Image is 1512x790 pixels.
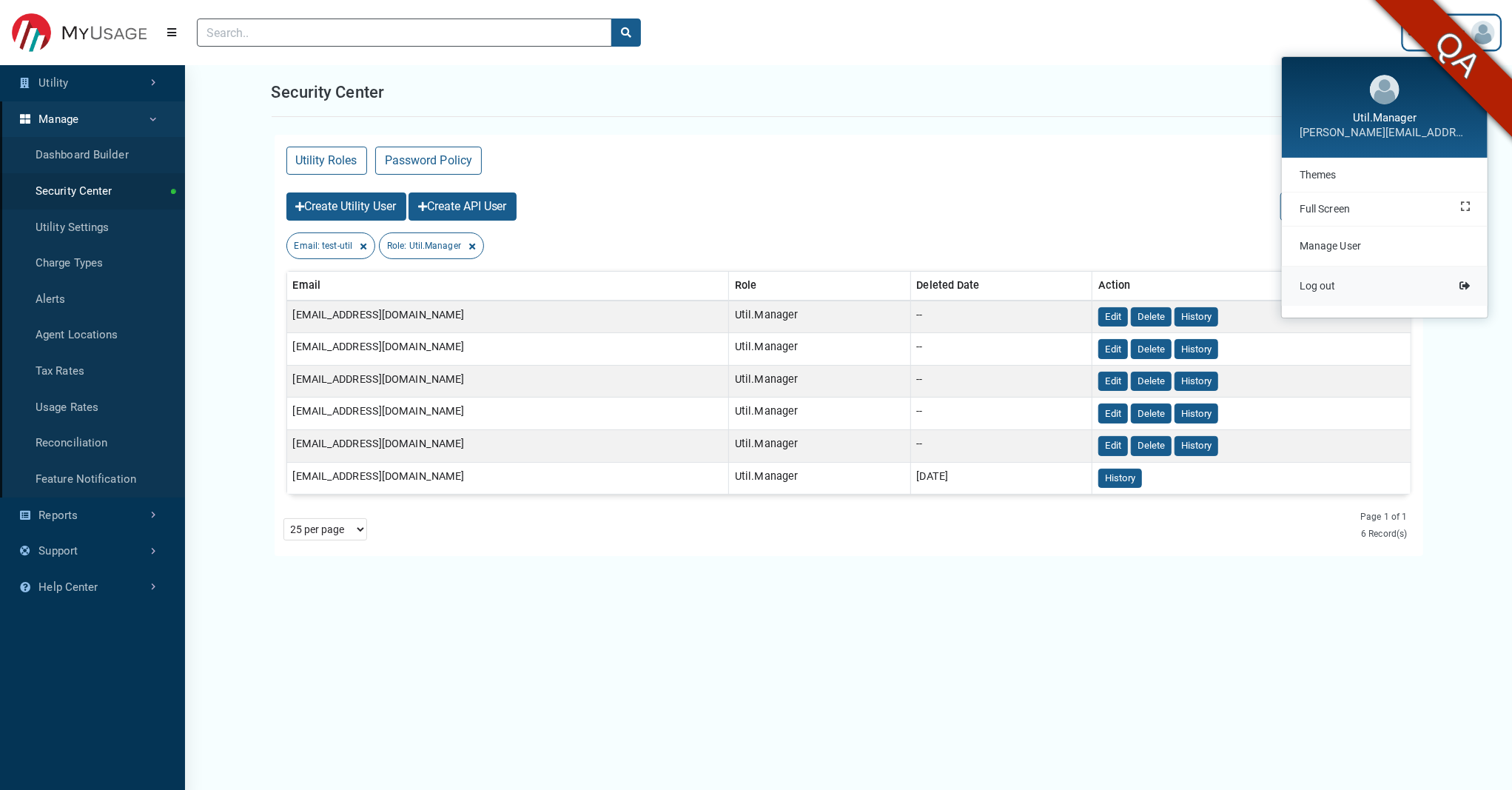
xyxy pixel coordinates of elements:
[1300,169,1337,181] span: Themes
[387,241,407,251] span: Role:
[1300,240,1361,252] span: Manage User
[1282,227,1488,266] a: Manage User
[729,301,910,333] td: Util.Manager
[158,19,185,46] button: Menu
[286,272,729,301] th: Email
[1175,436,1218,456] button: History
[295,241,320,251] span: Email:
[272,80,385,104] h1: Security Center
[286,333,729,366] td: [EMAIL_ADDRESS][DOMAIN_NAME]
[283,518,367,540] select: Pagination dropdown
[1098,469,1142,489] button: History
[409,193,517,221] button: Create API User
[1300,125,1470,140] span: [PERSON_NAME][EMAIL_ADDRESS][DOMAIN_NAME]
[1242,527,1408,540] div: 6 Record(s)
[910,462,1092,495] td: [DATE]
[286,193,406,221] button: Create Utility User
[286,462,729,495] td: [EMAIL_ADDRESS][DOMAIN_NAME]
[197,19,612,47] input: Search
[1131,436,1172,456] button: Delete
[1131,404,1172,424] button: Delete
[409,241,461,251] span: Util.Manager
[1300,280,1336,292] span: Log out
[286,301,729,333] td: [EMAIL_ADDRESS][DOMAIN_NAME]
[1282,158,1488,192] a: Themes
[1408,25,1471,40] span: User Settings
[1131,372,1172,392] button: Delete
[1098,372,1128,392] button: Edit
[12,13,147,53] img: ESITESTV3 Logo
[1282,267,1488,306] a: Log out
[729,398,910,430] td: Util.Manager
[1242,510,1408,523] div: Page 1 of 1
[611,19,641,47] button: search
[1098,339,1128,359] button: Edit
[360,246,367,247] button: Remove Filter
[1098,307,1128,327] button: Edit
[910,429,1092,462] td: --
[1131,307,1172,327] button: Delete
[729,272,910,301] th: Role
[1092,272,1411,301] th: Action
[468,246,476,247] button: Remove Filter
[286,429,729,462] td: [EMAIL_ADDRESS][DOMAIN_NAME]
[1175,307,1218,327] button: History
[286,147,367,175] button: Utility Roles
[1300,203,1350,215] span: Full Screen
[1175,339,1218,359] button: History
[910,365,1092,398] td: --
[729,333,910,366] td: Util.Manager
[1098,436,1128,456] button: Edit
[910,333,1092,366] td: --
[910,301,1092,333] td: --
[286,365,729,398] td: [EMAIL_ADDRESS][DOMAIN_NAME]
[322,241,352,251] span: test-util
[1175,404,1218,424] button: History
[1282,193,1488,226] a: Full Screen
[729,429,910,462] td: Util.Manager
[1403,16,1500,50] a: User Settings
[1098,404,1128,424] button: Edit
[1280,193,1347,221] button: History
[910,398,1092,430] td: --
[910,272,1092,301] th: Deleted Date
[729,365,910,398] td: Util.Manager
[1300,110,1470,125] div: Util.Manager
[1175,372,1218,392] button: History
[1131,339,1172,359] button: Delete
[286,398,729,430] td: [EMAIL_ADDRESS][DOMAIN_NAME]
[729,462,910,495] td: Util.Manager
[375,147,483,175] a: Password Policy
